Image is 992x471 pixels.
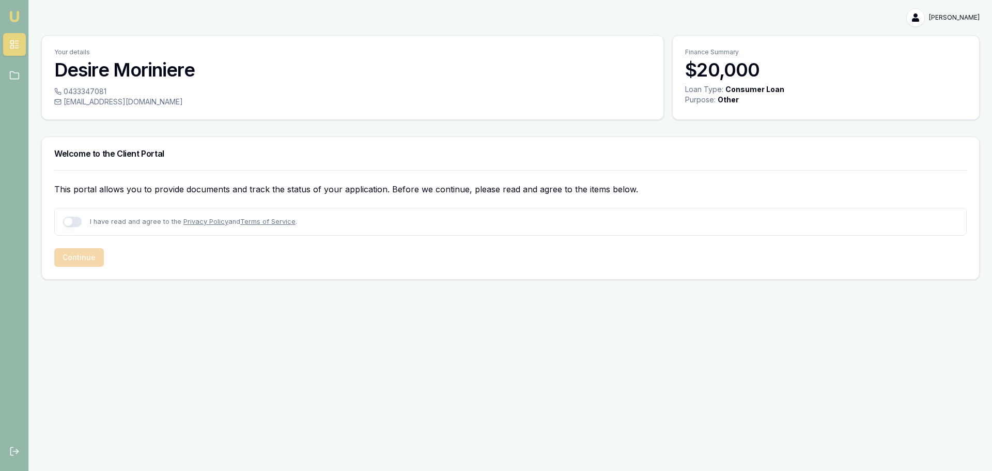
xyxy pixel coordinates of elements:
h3: Desire Moriniere [54,59,651,80]
p: I have read and agree to the and . [90,217,297,226]
a: Privacy Policy [183,218,228,225]
p: Your details [54,48,651,56]
div: Consumer Loan [725,84,784,95]
span: [PERSON_NAME] [929,13,980,22]
a: Terms of Service [240,218,296,225]
img: emu-icon-u.png [8,10,21,23]
p: This portal allows you to provide documents and track the status of your application. Before we c... [54,183,967,195]
div: Purpose: [685,95,716,105]
p: Finance Summary [685,48,967,56]
span: [EMAIL_ADDRESS][DOMAIN_NAME] [64,97,183,107]
h3: $20,000 [685,59,967,80]
span: 0433347081 [64,86,106,97]
h3: Welcome to the Client Portal [54,149,967,158]
div: Loan Type: [685,84,723,95]
div: Other [718,95,739,105]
